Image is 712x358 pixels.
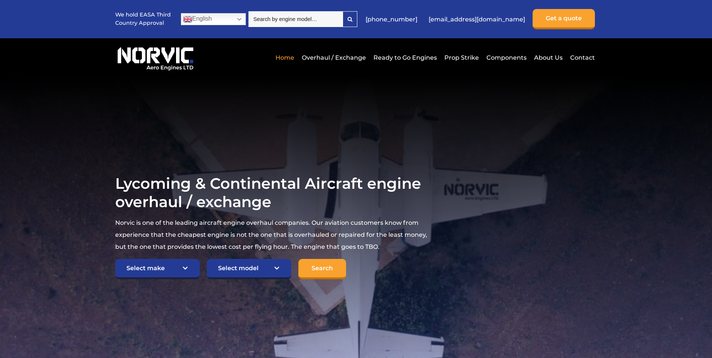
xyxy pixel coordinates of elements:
p: Norvic is one of the leading aircraft engine overhaul companies. Our aviation customers know from... [115,217,428,253]
p: We hold EASA Third Country Approval [115,11,172,27]
a: About Us [532,48,564,67]
img: en [183,15,192,24]
h1: Lycoming & Continental Aircraft engine overhaul / exchange [115,174,428,211]
a: Components [485,48,528,67]
input: Search by engine model… [248,11,343,27]
a: Contact [568,48,595,67]
a: Ready to Go Engines [372,48,439,67]
a: Home [274,48,296,67]
a: Get a quote [533,9,595,29]
a: [EMAIL_ADDRESS][DOMAIN_NAME] [425,10,529,29]
img: Norvic Aero Engines logo [115,44,196,71]
a: Overhaul / Exchange [300,48,368,67]
a: Prop Strike [443,48,481,67]
a: English [181,13,246,25]
input: Search [298,259,346,279]
a: [PHONE_NUMBER] [362,10,421,29]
